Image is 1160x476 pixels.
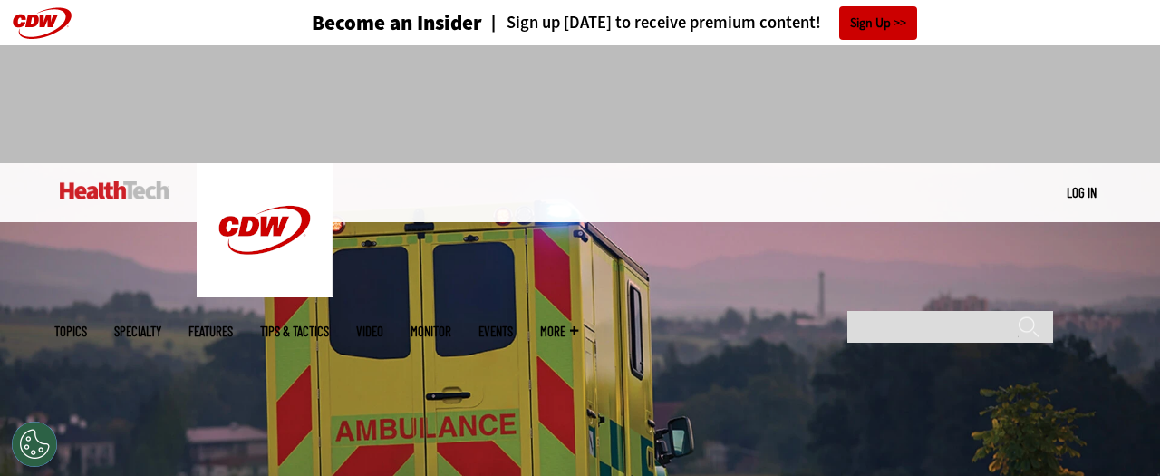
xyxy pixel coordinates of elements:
[54,325,87,338] span: Topics
[478,325,513,338] a: Events
[482,15,821,32] a: Sign up [DATE] to receive premium content!
[839,6,917,40] a: Sign Up
[312,13,482,34] h3: Become an Insider
[411,325,451,338] a: MonITor
[260,325,329,338] a: Tips & Tactics
[540,325,578,338] span: More
[197,283,333,302] a: CDW
[1067,184,1097,200] a: Log in
[188,325,233,338] a: Features
[244,13,482,34] a: Become an Insider
[356,325,383,338] a: Video
[60,181,169,199] img: Home
[197,163,333,297] img: Home
[114,325,161,338] span: Specialty
[12,422,57,467] div: Cookies Settings
[1067,183,1097,202] div: User menu
[12,422,57,467] button: Open Preferences
[250,63,910,145] iframe: advertisement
